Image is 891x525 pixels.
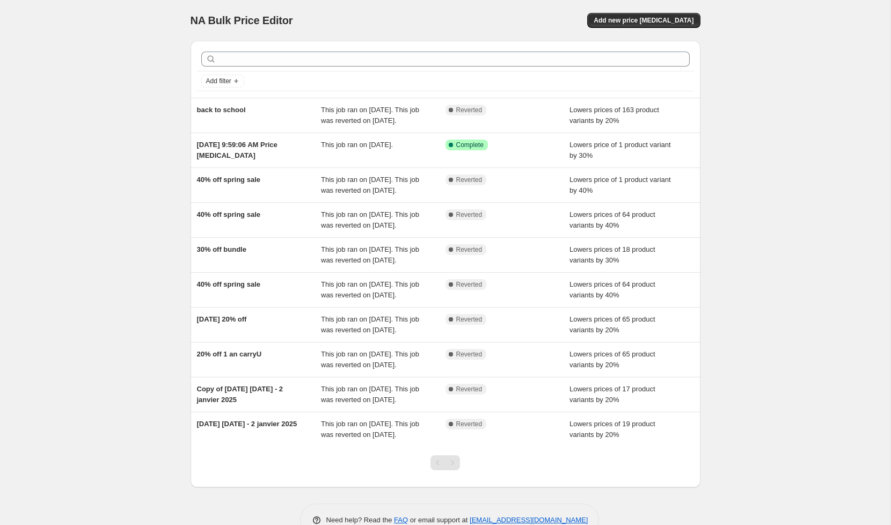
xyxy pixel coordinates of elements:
[321,420,419,439] span: This job ran on [DATE]. This job was reverted on [DATE].
[197,280,260,288] span: 40% off spring sale
[587,13,700,28] button: Add new price [MEDICAL_DATA]
[569,315,655,334] span: Lowers prices of 65 product variants by 20%
[197,210,260,218] span: 40% off spring sale
[456,350,483,359] span: Reverted
[456,315,483,324] span: Reverted
[326,516,395,524] span: Need help? Read the
[569,210,655,229] span: Lowers prices of 64 product variants by 40%
[569,280,655,299] span: Lowers prices of 64 product variants by 40%
[456,420,483,428] span: Reverted
[569,385,655,404] span: Lowers prices of 17 product variants by 20%
[321,245,419,264] span: This job ran on [DATE]. This job was reverted on [DATE].
[394,516,408,524] a: FAQ
[569,350,655,369] span: Lowers prices of 65 product variants by 20%
[321,280,419,299] span: This job ran on [DATE]. This job was reverted on [DATE].
[569,245,655,264] span: Lowers prices of 18 product variants by 30%
[206,77,231,85] span: Add filter
[321,176,419,194] span: This job ran on [DATE]. This job was reverted on [DATE].
[197,385,283,404] span: Copy of [DATE] [DATE] - 2 janvier 2025
[321,210,419,229] span: This job ran on [DATE]. This job was reverted on [DATE].
[191,14,293,26] span: NA Bulk Price Editor
[569,420,655,439] span: Lowers prices of 19 product variants by 20%
[456,176,483,184] span: Reverted
[569,106,659,125] span: Lowers prices of 163 product variants by 20%
[321,315,419,334] span: This job ran on [DATE]. This job was reverted on [DATE].
[197,350,262,358] span: 20% off 1 an carryU
[321,141,393,149] span: This job ran on [DATE].
[197,315,247,323] span: [DATE] 20% off
[201,75,244,87] button: Add filter
[430,455,460,470] nav: Pagination
[197,245,246,253] span: 30% off bundle
[197,106,246,114] span: back to school
[197,141,277,159] span: [DATE] 9:59:06 AM Price [MEDICAL_DATA]
[408,516,470,524] span: or email support at
[456,141,484,149] span: Complete
[321,106,419,125] span: This job ran on [DATE]. This job was reverted on [DATE].
[470,516,588,524] a: [EMAIL_ADDRESS][DOMAIN_NAME]
[594,16,693,25] span: Add new price [MEDICAL_DATA]
[197,176,260,184] span: 40% off spring sale
[569,141,671,159] span: Lowers price of 1 product variant by 30%
[456,385,483,393] span: Reverted
[197,420,297,428] span: [DATE] [DATE] - 2 janvier 2025
[456,106,483,114] span: Reverted
[321,385,419,404] span: This job ran on [DATE]. This job was reverted on [DATE].
[569,176,671,194] span: Lowers price of 1 product variant by 40%
[456,245,483,254] span: Reverted
[456,210,483,219] span: Reverted
[456,280,483,289] span: Reverted
[321,350,419,369] span: This job ran on [DATE]. This job was reverted on [DATE].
